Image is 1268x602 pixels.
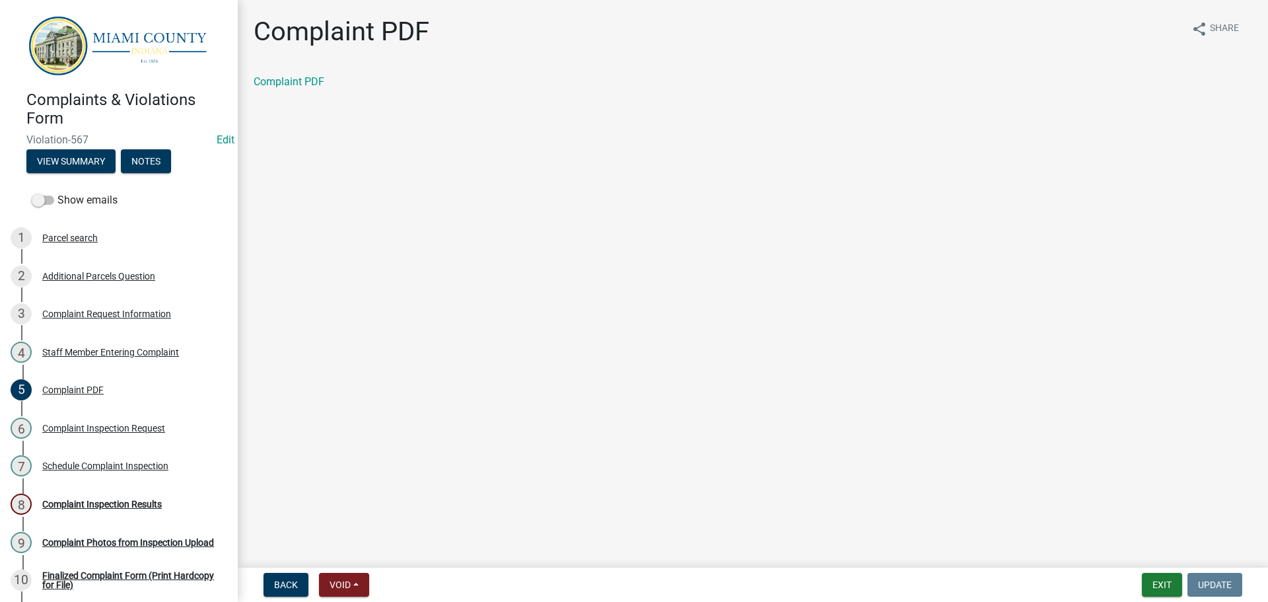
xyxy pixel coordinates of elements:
[217,133,234,146] wm-modal-confirm: Edit Application Number
[11,455,32,476] div: 7
[42,571,217,589] div: Finalized Complaint Form (Print Hardcopy for File)
[11,379,32,400] div: 5
[11,494,32,515] div: 8
[42,309,171,319] div: Complaint Request Information
[42,348,179,357] div: Staff Member Entering Complaint
[264,573,308,597] button: Back
[121,149,171,173] button: Notes
[330,580,351,590] span: Void
[11,342,32,363] div: 4
[11,303,32,324] div: 3
[42,272,155,281] div: Additional Parcels Question
[42,233,98,243] div: Parcel search
[254,16,429,48] h1: Complaint PDF
[121,157,171,167] wm-modal-confirm: Notes
[1187,573,1242,597] button: Update
[1191,21,1207,37] i: share
[42,500,162,509] div: Complaint Inspection Results
[217,133,234,146] a: Edit
[254,75,324,88] a: Complaint PDF
[274,580,298,590] span: Back
[11,418,32,439] div: 6
[42,385,104,395] div: Complaint PDF
[319,573,369,597] button: Void
[11,532,32,553] div: 9
[42,424,165,433] div: Complaint Inspection Request
[1181,16,1250,42] button: shareShare
[1142,573,1182,597] button: Exit
[11,570,32,591] div: 10
[26,149,116,173] button: View Summary
[42,538,214,547] div: Complaint Photos from Inspection Upload
[11,266,32,287] div: 2
[1210,21,1239,37] span: Share
[26,14,217,77] img: Miami County, Indiana
[26,157,116,167] wm-modal-confirm: Summary
[1198,580,1232,590] span: Update
[32,192,118,208] label: Show emails
[26,91,227,129] h4: Complaints & Violations Form
[42,461,168,470] div: Schedule Complaint Inspection
[26,133,211,146] span: Violation-567
[11,227,32,248] div: 1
